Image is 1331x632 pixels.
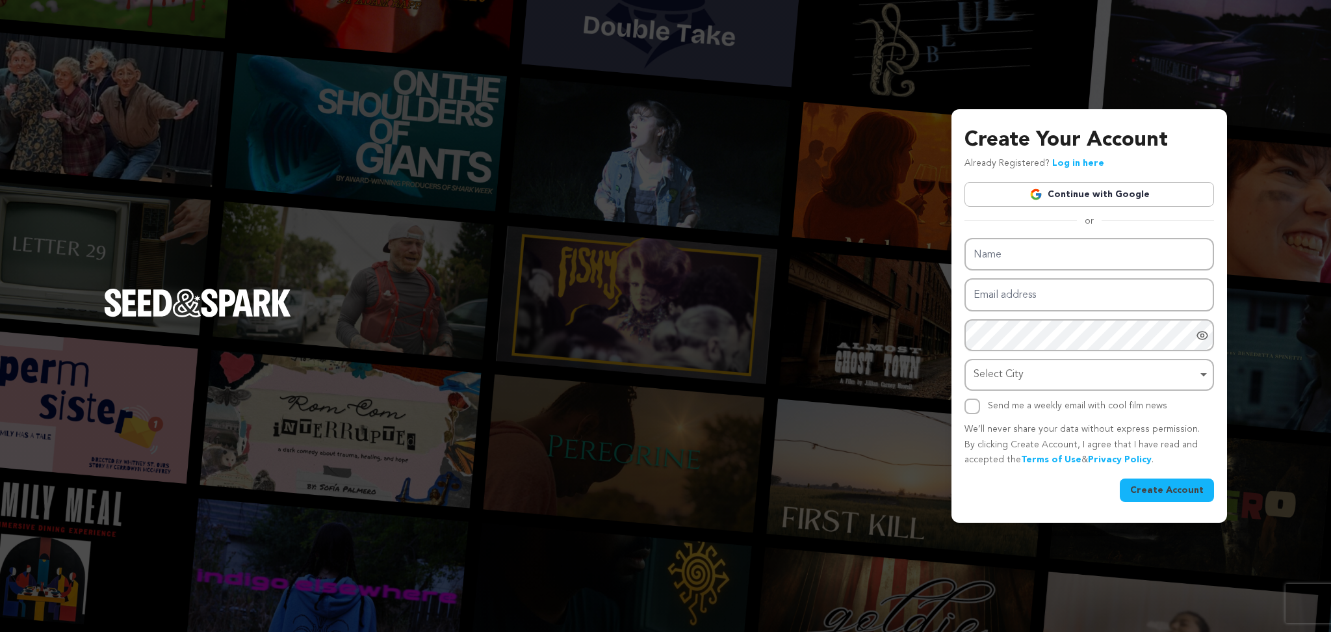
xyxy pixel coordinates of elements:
img: Seed&Spark Logo [104,289,291,317]
input: Email address [964,278,1214,311]
p: We’ll never share your data without express permission. By clicking Create Account, I agree that ... [964,422,1214,468]
img: Google logo [1029,188,1042,201]
p: Already Registered? [964,156,1104,172]
div: Select City [974,365,1197,384]
a: Continue with Google [964,182,1214,207]
a: Log in here [1052,159,1104,168]
a: Terms of Use [1021,455,1081,464]
button: Create Account [1120,479,1214,502]
span: or [1077,215,1102,228]
label: Send me a weekly email with cool film news [988,401,1167,410]
a: Seed&Spark Homepage [104,289,291,343]
input: Name [964,238,1214,271]
h3: Create Your Account [964,125,1214,156]
a: Privacy Policy [1088,455,1152,464]
a: Show password as plain text. Warning: this will display your password on the screen. [1196,329,1209,342]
